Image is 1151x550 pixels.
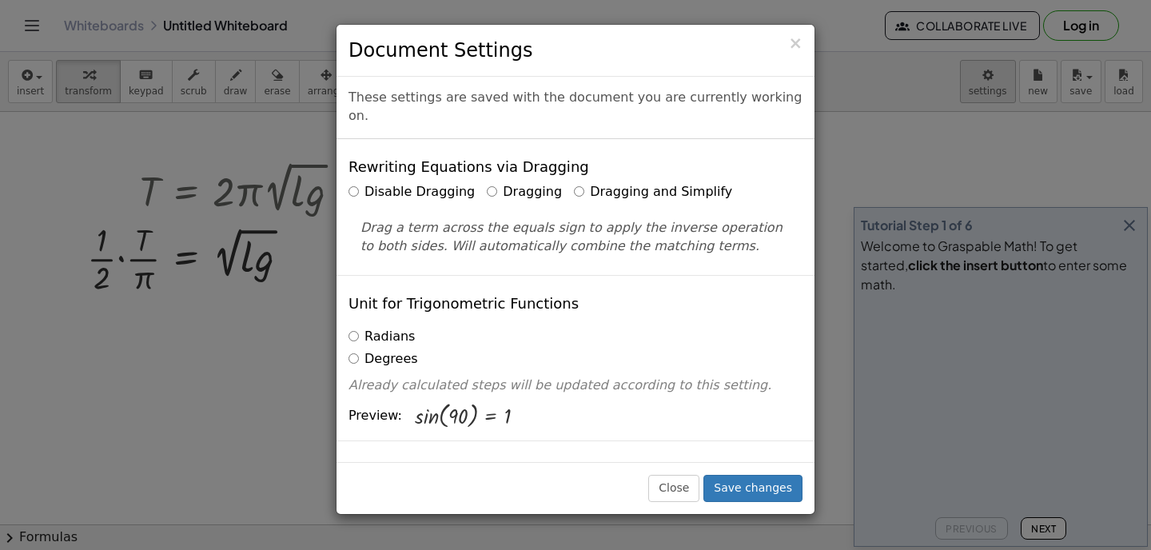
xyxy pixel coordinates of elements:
p: Already calculated steps will be updated according to this setting. [348,377,803,395]
div: These settings are saved with the document you are currently working on. [337,77,814,139]
input: Disable Dragging [348,186,359,197]
h3: Document Settings [348,37,803,64]
label: Radians [348,328,415,346]
span: Preview: [348,407,402,425]
label: Disable Dragging [348,183,475,201]
h4: Unit for Trigonometric Functions [348,296,579,312]
input: Degrees [348,353,359,364]
p: Drag a term across the equals sign to apply the inverse operation to both sides. Will automatical... [360,219,791,256]
h4: Rewriting Equations via Dragging [348,159,589,175]
label: Dragging [487,183,562,201]
h4: Show Edit/Balance Buttons [348,461,542,477]
label: Degrees [348,350,418,369]
button: Close [648,475,699,502]
input: Dragging [487,186,497,197]
input: Dragging and Simplify [574,186,584,197]
button: Close [788,35,803,52]
input: Radians [348,331,359,341]
button: Save changes [703,475,803,502]
label: Dragging and Simplify [574,183,732,201]
span: × [788,34,803,53]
